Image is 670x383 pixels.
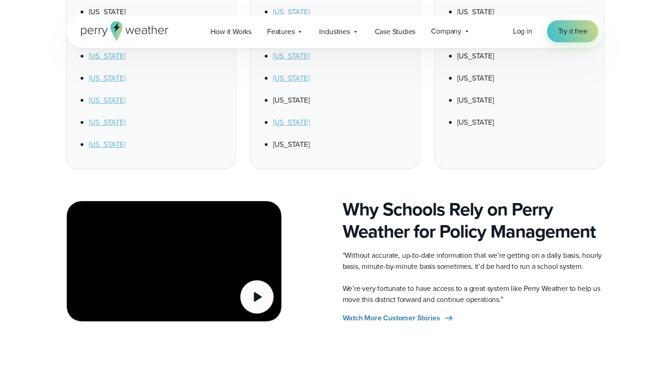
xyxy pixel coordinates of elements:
a: [US_STATE] [273,51,310,61]
a: [US_STATE] [273,6,310,17]
li: [US_STATE] [457,84,593,106]
span: How it Works [210,26,251,37]
p: We’re very fortunate to have access to a great system like Perry Weather to help us move this dis... [343,283,604,305]
a: Log in [513,26,532,37]
span: Log in [513,26,532,36]
a: [US_STATE] [89,73,126,83]
li: [US_STATE] [457,40,593,62]
li: [US_STATE] [457,62,593,84]
a: Try it free [547,20,599,42]
span: Case Studies [375,26,416,37]
span: Watch More Customer Stories [343,313,440,324]
li: [US_STATE] [273,84,408,106]
a: [US_STATE] [89,139,126,150]
a: [US_STATE] [89,95,126,105]
span: Features [267,26,294,37]
a: Watch More Customer Stories [343,313,455,324]
li: [US_STATE] [273,128,408,150]
a: [US_STATE] [273,117,310,128]
a: [US_STATE] [89,117,126,128]
a: [US_STATE] [89,51,126,61]
span: Company [431,26,461,37]
a: [US_STATE] [273,73,310,83]
h3: Why Schools Rely on Perry Weather for Policy Management [343,198,604,243]
span: Try it free [558,26,588,37]
a: Case Studies [367,22,424,41]
span: Industries [319,26,350,37]
li: [US_STATE] [457,106,593,128]
a: How it Works [203,22,259,41]
p: “Without accurate, up-to-date information that we’re getting on a daily basis, hourly basis, minu... [343,250,604,272]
